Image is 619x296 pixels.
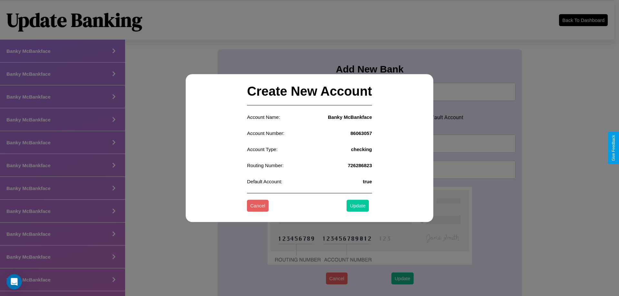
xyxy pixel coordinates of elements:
div: Give Feedback [611,135,616,161]
iframe: Intercom live chat [6,274,22,290]
p: Account Name: [247,113,280,121]
h4: Banky McBankface [328,114,372,120]
p: Account Type: [247,145,278,154]
p: Routing Number: [247,161,283,170]
h4: 86063057 [350,130,372,136]
button: Update [347,200,368,212]
h4: 726286823 [348,163,372,168]
button: Cancel [247,200,269,212]
h4: true [363,179,372,184]
h2: Create New Account [247,78,372,105]
p: Account Number: [247,129,284,138]
p: Default Account: [247,177,282,186]
h4: checking [351,147,372,152]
